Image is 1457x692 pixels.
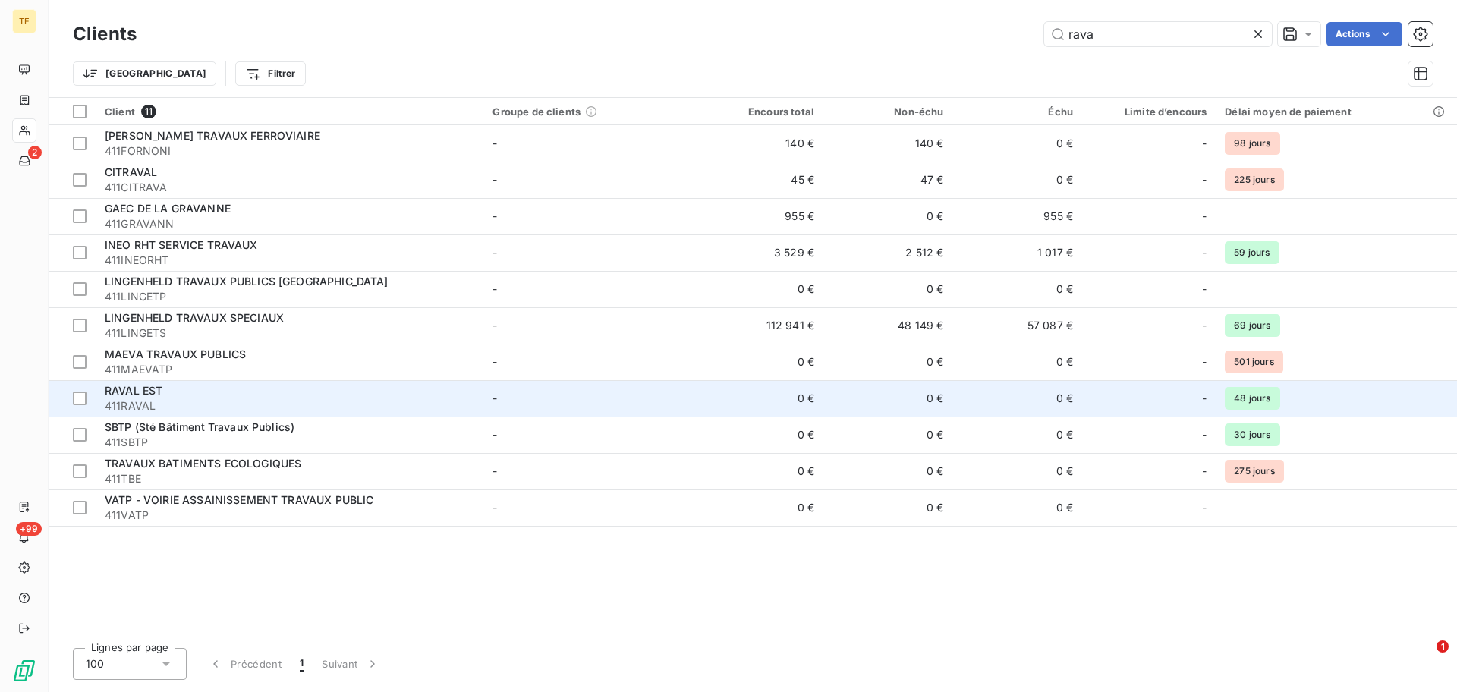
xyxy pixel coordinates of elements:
span: RAVAL EST [105,384,162,397]
td: 140 € [694,125,823,162]
td: 955 € [694,198,823,234]
button: 1 [291,648,313,680]
span: - [1202,282,1207,297]
span: 411TBE [105,471,474,486]
span: 411INEORHT [105,253,474,268]
span: INEO RHT SERVICE TRAVAUX [105,238,258,251]
td: 0 € [952,162,1081,198]
iframe: Intercom live chat [1405,640,1442,677]
span: 275 jours [1225,460,1283,483]
span: 411CITRAVA [105,180,474,195]
span: - [492,209,497,222]
span: MAEVA TRAVAUX PUBLICS [105,348,246,360]
span: - [1202,136,1207,151]
a: 2 [12,149,36,173]
td: 0 € [694,453,823,489]
td: 47 € [823,162,952,198]
span: - [1202,354,1207,370]
td: 0 € [952,453,1081,489]
span: - [492,392,497,404]
span: - [492,428,497,441]
td: 3 529 € [694,234,823,271]
td: 0 € [952,417,1081,453]
span: - [492,464,497,477]
span: - [1202,245,1207,260]
td: 0 € [823,271,952,307]
span: 411SBTP [105,435,474,450]
span: 411LINGETS [105,326,474,341]
span: - [1202,391,1207,406]
td: 0 € [952,489,1081,526]
td: 112 941 € [694,307,823,344]
span: 100 [86,656,104,672]
span: +99 [16,522,42,536]
td: 955 € [952,198,1081,234]
span: 411LINGETP [105,289,474,304]
div: Limite d’encours [1091,105,1207,118]
div: Délai moyen de paiement [1225,105,1448,118]
span: - [492,282,497,295]
span: LINGENHELD TRAVAUX PUBLICS [GEOGRAPHIC_DATA] [105,275,389,288]
td: 0 € [952,271,1081,307]
span: Groupe de clients [492,105,581,118]
span: 411MAEVATP [105,362,474,377]
span: Client [105,105,135,118]
span: 411GRAVANN [105,216,474,231]
span: - [1202,318,1207,333]
span: [PERSON_NAME] TRAVAUX FERROVIAIRE [105,129,320,142]
span: 59 jours [1225,241,1279,264]
span: 48 jours [1225,387,1279,410]
td: 0 € [823,417,952,453]
span: - [1202,464,1207,479]
div: Non-échu [832,105,943,118]
td: 140 € [823,125,952,162]
span: - [1202,209,1207,224]
span: - [492,319,497,332]
input: Rechercher [1044,22,1272,46]
td: 0 € [823,380,952,417]
span: - [492,246,497,259]
td: 0 € [694,344,823,380]
span: - [492,355,497,368]
span: - [1202,500,1207,515]
td: 0 € [694,417,823,453]
td: 0 € [823,489,952,526]
td: 0 € [694,380,823,417]
td: 48 149 € [823,307,952,344]
td: 1 017 € [952,234,1081,271]
td: 0 € [952,380,1081,417]
span: CITRAVAL [105,165,157,178]
td: 0 € [952,125,1081,162]
h3: Clients [73,20,137,48]
span: 225 jours [1225,168,1283,191]
td: 0 € [823,344,952,380]
span: 11 [141,105,156,118]
div: Encours total [703,105,814,118]
button: Suivant [313,648,389,680]
td: 2 512 € [823,234,952,271]
span: 69 jours [1225,314,1279,337]
span: LINGENHELD TRAVAUX SPECIAUX [105,311,284,324]
td: 0 € [823,453,952,489]
td: 0 € [823,198,952,234]
img: Logo LeanPay [12,659,36,683]
span: 98 jours [1225,132,1279,155]
span: - [492,137,497,149]
button: Précédent [199,648,291,680]
span: SBTP (Sté Bâtiment Travaux Publics) [105,420,294,433]
span: 2 [28,146,42,159]
td: 0 € [952,344,1081,380]
span: - [1202,427,1207,442]
span: 411FORNONI [105,143,474,159]
span: 411VATP [105,508,474,523]
button: Actions [1326,22,1402,46]
div: TE [12,9,36,33]
span: GAEC DE LA GRAVANNE [105,202,231,215]
div: Échu [961,105,1072,118]
span: 1 [1437,640,1449,653]
span: 501 jours [1225,351,1282,373]
span: - [492,173,497,186]
td: 57 087 € [952,307,1081,344]
span: - [492,501,497,514]
span: - [1202,172,1207,187]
